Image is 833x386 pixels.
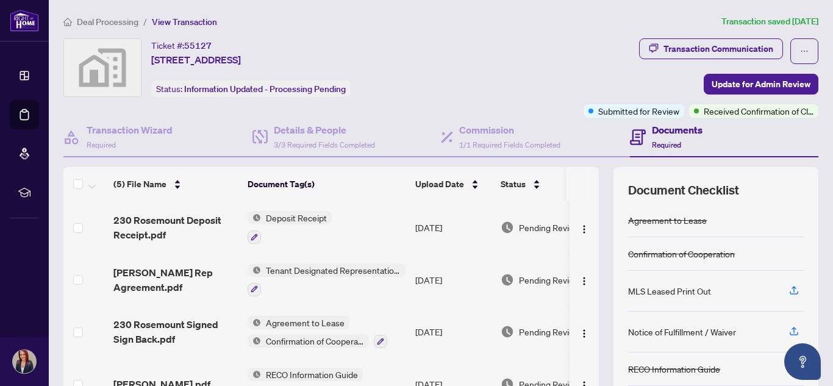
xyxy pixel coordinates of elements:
span: Required [87,140,116,149]
article: Transaction saved [DATE] [721,15,818,29]
span: 230 Rosemount Signed Sign Back.pdf [113,317,238,346]
img: Document Status [501,273,514,287]
div: Notice of Fulfillment / Waiver [628,325,736,338]
img: Document Status [501,325,514,338]
th: Status [496,167,599,201]
h4: Details & People [274,123,375,137]
th: Document Tag(s) [243,167,410,201]
span: Submitted for Review [598,104,679,118]
div: Agreement to Lease [628,213,707,227]
td: [DATE] [410,254,496,306]
span: Deal Processing [77,16,138,27]
span: [PERSON_NAME] Rep Agreement.pdf [113,265,238,295]
span: RECO Information Guide [261,368,363,381]
span: Document Checklist [628,182,739,199]
button: Logo [574,270,594,290]
h4: Documents [652,123,703,137]
span: Agreement to Lease [261,316,349,329]
div: RECO Information Guide [628,362,720,376]
button: Status IconAgreement to LeaseStatus IconConfirmation of Cooperation [248,316,387,349]
img: Status Icon [248,263,261,277]
img: Status Icon [248,316,261,329]
span: 55127 [184,40,212,51]
span: Pending Review [519,221,580,234]
div: Transaction Communication [663,39,773,59]
span: Update for Admin Review [712,74,810,94]
img: Status Icon [248,211,261,224]
span: (5) File Name [113,177,166,191]
button: Open asap [784,343,821,380]
img: Status Icon [248,334,261,348]
span: Tenant Designated Representation Agreement [261,263,406,277]
img: Document Status [501,221,514,234]
span: ellipsis [800,47,809,55]
button: Status IconTenant Designated Representation Agreement [248,263,406,296]
li: / [143,15,147,29]
img: Logo [579,224,589,234]
img: Logo [579,329,589,338]
span: Confirmation of Cooperation [261,334,369,348]
span: Upload Date [415,177,464,191]
button: Logo [574,322,594,341]
img: Profile Icon [13,350,36,373]
div: Status: [151,80,351,97]
th: (5) File Name [109,167,243,201]
span: View Transaction [152,16,217,27]
span: Pending Review [519,325,580,338]
span: Required [652,140,681,149]
img: logo [10,9,39,32]
span: home [63,18,72,26]
span: 3/3 Required Fields Completed [274,140,375,149]
div: Ticket #: [151,38,212,52]
td: [DATE] [410,306,496,359]
span: Pending Review [519,273,580,287]
span: Status [501,177,526,191]
span: 1/1 Required Fields Completed [459,140,560,149]
span: 230 Rosemount Deposit Receipt.pdf [113,213,238,242]
h4: Transaction Wizard [87,123,173,137]
div: MLS Leased Print Out [628,284,711,298]
img: Logo [579,276,589,286]
th: Upload Date [410,167,496,201]
img: Status Icon [248,368,261,381]
td: [DATE] [410,201,496,254]
button: Update for Admin Review [704,74,818,95]
span: Information Updated - Processing Pending [184,84,346,95]
img: svg%3e [64,39,141,96]
div: Confirmation of Cooperation [628,247,735,260]
span: [STREET_ADDRESS] [151,52,241,67]
button: Status IconDeposit Receipt [248,211,332,244]
h4: Commission [459,123,560,137]
button: Transaction Communication [639,38,783,59]
span: Deposit Receipt [261,211,332,224]
button: Logo [574,218,594,237]
span: Received Confirmation of Closing [704,104,813,118]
